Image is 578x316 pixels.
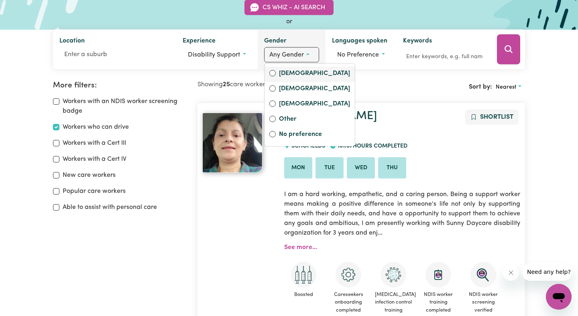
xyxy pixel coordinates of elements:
[53,17,525,26] div: or
[63,138,126,148] label: Workers with a Cert III
[497,34,520,65] button: Search
[63,170,116,180] label: New care workers
[378,157,406,179] li: Available on Thu
[284,185,520,243] p: I am a hard working, empathetic, and a caring person. Being a support worker means making a posit...
[347,157,375,179] li: Available on Wed
[63,97,188,116] label: Workers with an NDIS worker screening badge
[337,52,379,58] span: No preference
[264,63,355,147] div: Worker gender preference
[291,262,316,288] img: Care and support worker has received booster dose of COVID-19 vaccination
[330,136,412,157] div: 181.67 hours completed
[492,81,525,93] button: Sort search results
[63,186,126,196] label: Popular care workers
[332,47,390,63] button: Worker language preferences
[469,84,492,90] span: Sort by:
[279,99,350,110] label: [DEMOGRAPHIC_DATA]
[188,52,240,58] span: Disability support
[284,288,323,302] span: Boosted
[59,36,85,47] label: Location
[279,84,350,95] label: [DEMOGRAPHIC_DATA]
[470,262,496,288] img: NDIS Worker Screening Verified
[223,81,230,88] b: 25
[403,36,432,47] label: Keywords
[63,122,129,132] label: Workers who can drive
[63,203,157,212] label: Able to assist with personal care
[522,263,572,281] iframe: Message from company
[480,114,513,120] span: Shortlist
[197,81,361,89] h2: Showing care workers
[284,157,312,179] li: Available on Mon
[202,113,275,173] a: Michelle
[183,36,216,47] label: Experience
[315,157,344,179] li: Available on Tue
[59,47,170,62] input: Enter a suburb
[264,47,320,63] button: Worker gender preference
[279,130,350,141] label: No preference
[284,244,317,251] a: See more...
[183,47,251,63] button: Worker experience options
[269,52,304,58] span: Any gender
[53,81,188,90] h2: More filters:
[332,36,387,47] label: Languages spoken
[465,109,519,125] button: Add to shortlist
[403,51,486,63] input: Enter keywords, e.g. full name, interests
[503,265,519,281] iframe: Close message
[336,262,361,288] img: CS Academy: Careseekers Onboarding course completed
[202,113,263,173] img: View Michelle's profile
[546,284,572,310] iframe: Button to launch messaging window
[496,84,517,90] span: Nearest
[264,36,287,47] label: Gender
[279,69,350,80] label: [DEMOGRAPHIC_DATA]
[279,114,350,126] label: Other
[63,154,126,164] label: Workers with a Cert IV
[425,262,451,288] img: CS Academy: Introduction to NDIS Worker Training course completed
[381,262,406,288] img: CS Academy: COVID-19 Infection Control Training course completed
